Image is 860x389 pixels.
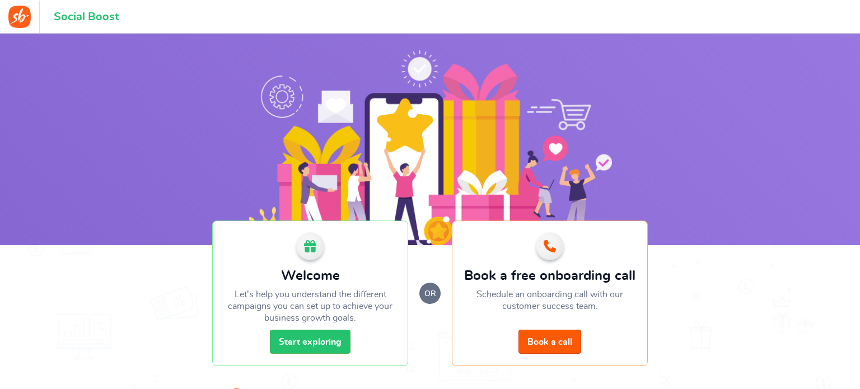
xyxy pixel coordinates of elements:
[419,283,441,304] small: or
[518,330,581,354] a: Book a call
[476,290,623,311] span: Schedule an onboarding call with our customer success team.
[270,330,350,354] a: Start exploring
[228,290,392,322] span: Let's help you understand the different campaigns you can set up to achieve your business growth ...
[54,11,119,23] h1: Social Boost
[8,6,31,28] img: Social Boost
[464,269,636,283] h2: Book a free onboarding call
[224,269,396,283] h2: Welcome
[248,50,612,245] img: Social Boost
